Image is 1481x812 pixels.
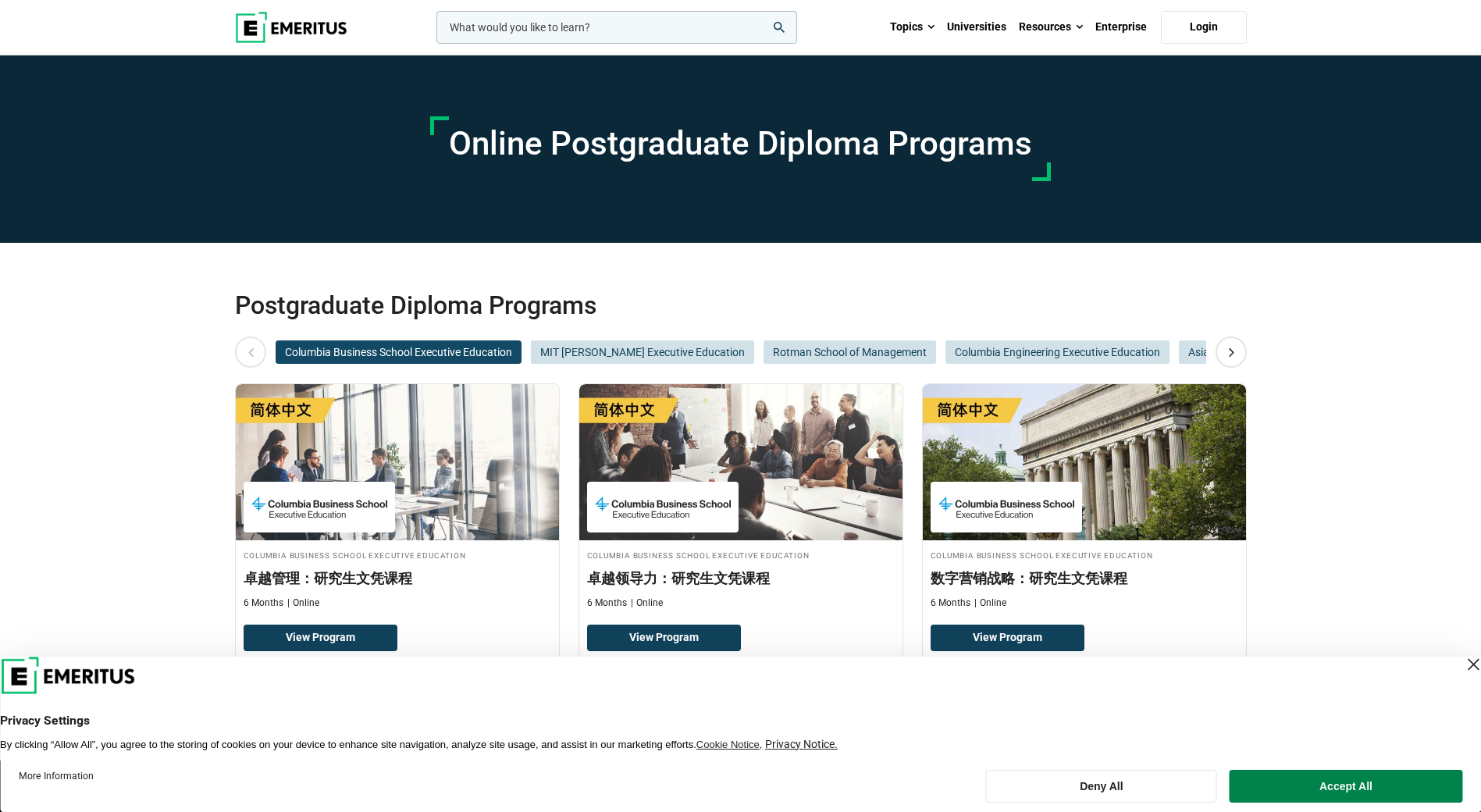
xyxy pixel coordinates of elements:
h3: 卓越领导力：研究生文凭课程 [587,568,895,588]
button: Columbia Engineering Executive Education [945,340,1169,364]
h1: Online Postgraduate Diploma Programs [449,124,1032,163]
img: 数字营销战略：研究生文凭课程 | Online Digital Marketing Course [923,384,1246,540]
h4: Columbia Business School Executive Education [244,548,551,561]
button: Columbia Business School Executive Education [276,340,522,364]
p: 6 Months [244,597,283,610]
input: woocommerce-product-search-field-0 [436,11,797,44]
img: Columbia Business School Executive Education [938,490,1074,525]
img: Columbia Business School Executive Education [251,490,387,525]
p: Online [287,597,319,610]
h3: 卓越管理：研究生文凭课程 [244,568,551,588]
a: Leadership Course by Columbia Business School Executive Education - Columbia Business School Exec... [579,384,902,618]
a: View Program [931,625,1084,651]
button: MIT [PERSON_NAME] Executive Education [531,340,754,364]
h4: Columbia Business School Executive Education [587,548,895,561]
a: Login [1161,11,1247,44]
img: 卓越管理：研究生文凭课程 | Online Digital Transformation Course [236,384,559,540]
p: 6 Months [931,597,970,610]
h3: 数字营销战略：研究生文凭课程 [931,568,1238,588]
a: Digital Transformation Course by Columbia Business School Executive Education - Columbia Business... [236,384,559,618]
h4: Columbia Business School Executive Education [931,548,1238,561]
button: Rotman School of Management [764,340,936,364]
a: Digital Marketing Course by Columbia Business School Executive Education - Columbia Business Scho... [923,384,1246,618]
a: View Program [244,625,397,651]
p: 6 Months [587,597,627,610]
a: View Program [587,625,741,651]
p: Online [631,597,663,610]
img: 卓越领导力：研究生文凭课程 | Online Leadership Course [579,384,902,540]
img: Columbia Business School Executive Education [595,490,731,525]
p: Online [974,597,1006,610]
h2: Postgraduate Diploma Programs [235,290,1247,321]
button: Asian Institute of Management [1179,340,1347,364]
